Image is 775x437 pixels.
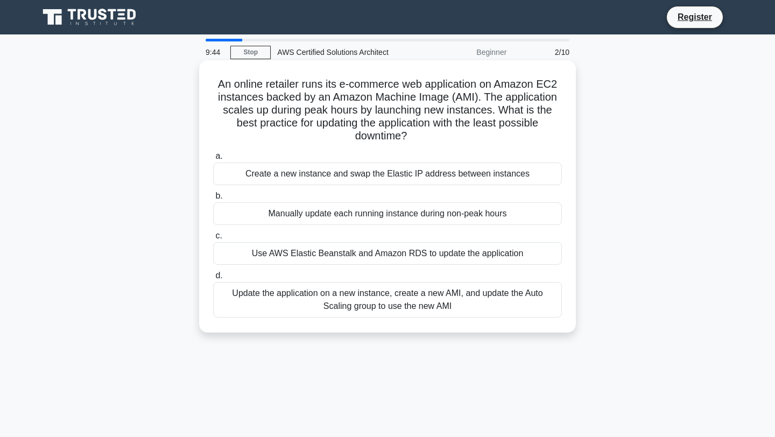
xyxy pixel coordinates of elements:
[215,231,222,240] span: c.
[215,191,222,200] span: b.
[513,41,576,63] div: 2/10
[271,41,419,63] div: AWS Certified Solutions Architect
[213,202,562,225] div: Manually update each running instance during non-peak hours
[213,163,562,185] div: Create a new instance and swap the Elastic IP address between instances
[199,41,230,63] div: 9:44
[671,10,718,24] a: Register
[215,151,222,160] span: a.
[212,77,563,143] h5: An online retailer runs its e-commerce web application on Amazon EC2 instances backed by an Amazo...
[215,271,222,280] span: d.
[213,242,562,265] div: Use AWS Elastic Beanstalk and Amazon RDS to update the application
[419,41,513,63] div: Beginner
[213,282,562,318] div: Update the application on a new instance, create a new AMI, and update the Auto Scaling group to ...
[230,46,271,59] a: Stop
